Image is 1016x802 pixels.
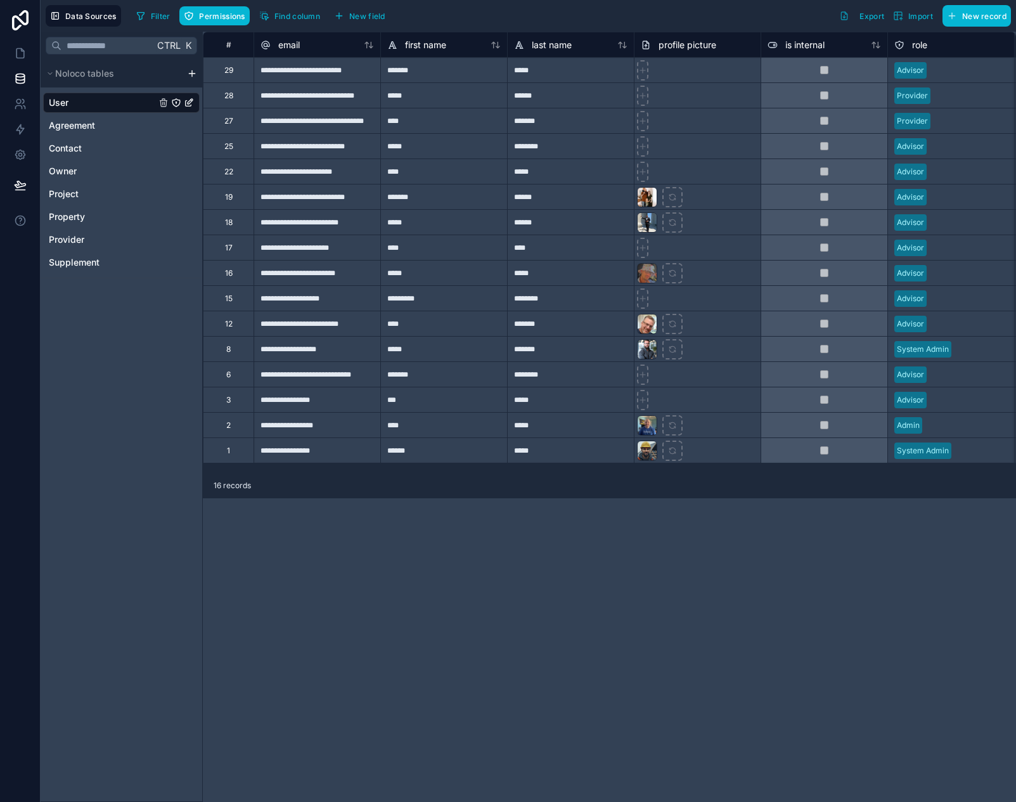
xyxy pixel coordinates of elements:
[225,319,233,329] div: 12
[224,167,233,177] div: 22
[897,65,924,76] div: Advisor
[224,91,233,101] div: 28
[225,217,233,228] div: 18
[199,11,245,21] span: Permissions
[897,166,924,178] div: Advisor
[65,11,117,21] span: Data Sources
[179,6,249,25] button: Permissions
[897,394,924,406] div: Advisor
[962,11,1006,21] span: New record
[224,141,233,152] div: 25
[532,39,572,51] span: last name
[156,37,182,53] span: Ctrl
[889,5,937,27] button: Import
[897,445,949,456] div: System Admin
[897,90,928,101] div: Provider
[897,369,924,380] div: Advisor
[937,5,1011,27] a: New record
[46,5,121,27] button: Data Sources
[349,11,385,21] span: New field
[214,481,251,491] span: 16 records
[330,6,390,25] button: New field
[151,11,170,21] span: Filter
[659,39,716,51] span: profile picture
[226,344,231,354] div: 8
[897,420,920,431] div: Admin
[274,11,320,21] span: Find column
[227,446,230,456] div: 1
[897,318,924,330] div: Advisor
[942,5,1011,27] button: New record
[897,217,924,228] div: Advisor
[859,11,884,21] span: Export
[225,268,233,278] div: 16
[226,370,231,380] div: 6
[225,192,233,202] div: 19
[405,39,446,51] span: first name
[908,11,933,21] span: Import
[225,294,233,304] div: 15
[897,191,924,203] div: Advisor
[897,115,928,127] div: Provider
[897,268,924,279] div: Advisor
[184,41,193,50] span: K
[131,6,175,25] button: Filter
[255,6,325,25] button: Find column
[912,39,927,51] span: role
[226,395,231,405] div: 3
[226,420,231,430] div: 2
[224,116,233,126] div: 27
[225,243,233,253] div: 17
[897,344,949,355] div: System Admin
[897,141,924,152] div: Advisor
[897,293,924,304] div: Advisor
[224,65,233,75] div: 29
[213,40,244,49] div: #
[835,5,889,27] button: Export
[179,6,254,25] a: Permissions
[785,39,825,51] span: is internal
[278,39,300,51] span: email
[897,242,924,254] div: Advisor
